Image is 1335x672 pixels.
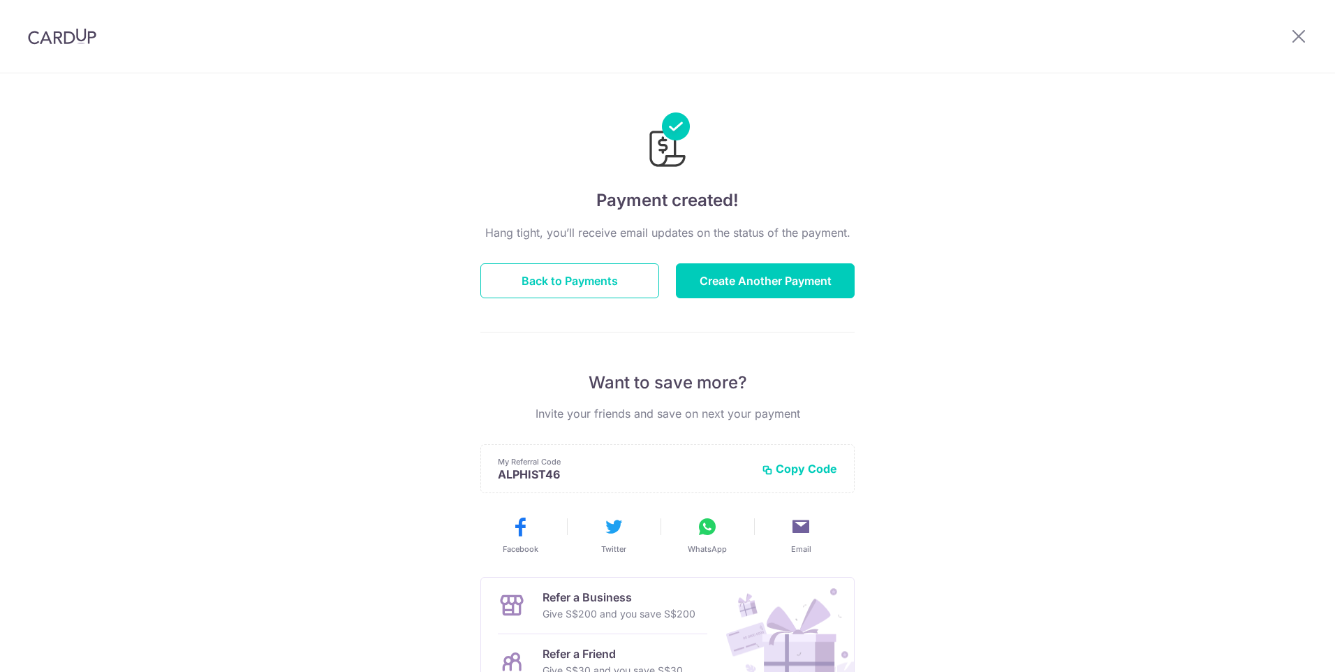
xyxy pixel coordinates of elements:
[480,372,855,394] p: Want to save more?
[762,462,837,476] button: Copy Code
[479,516,561,555] button: Facebook
[645,112,690,171] img: Payments
[503,543,538,555] span: Facebook
[498,467,751,481] p: ALPHIST46
[543,589,695,606] p: Refer a Business
[498,456,751,467] p: My Referral Code
[573,516,655,555] button: Twitter
[543,606,695,622] p: Give S$200 and you save S$200
[480,405,855,422] p: Invite your friends and save on next your payment
[666,516,748,555] button: WhatsApp
[601,543,626,555] span: Twitter
[760,516,842,555] button: Email
[480,224,855,241] p: Hang tight, you’ll receive email updates on the status of the payment.
[28,28,96,45] img: CardUp
[480,263,659,298] button: Back to Payments
[543,645,683,662] p: Refer a Friend
[688,543,727,555] span: WhatsApp
[791,543,811,555] span: Email
[480,188,855,213] h4: Payment created!
[676,263,855,298] button: Create Another Payment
